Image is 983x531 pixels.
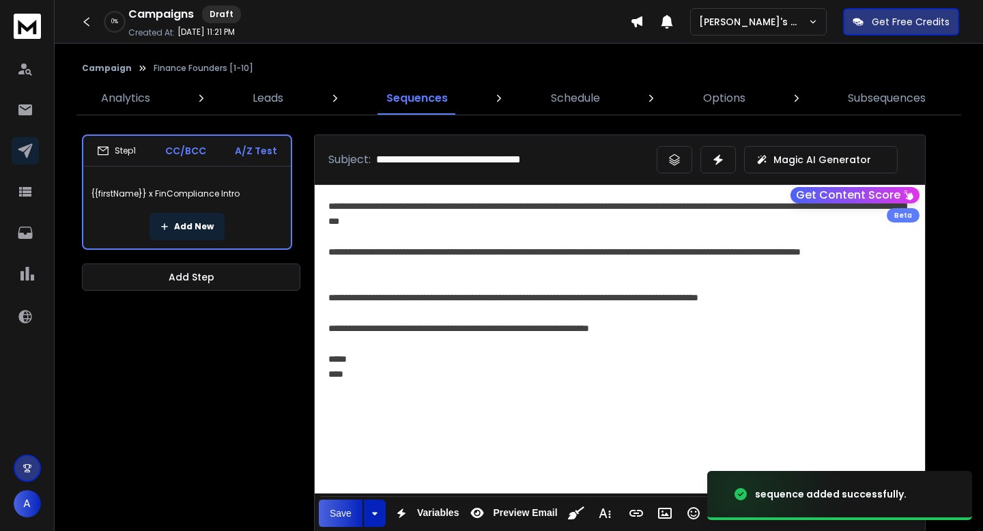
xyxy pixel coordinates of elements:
[623,500,649,527] button: Insert Link (⌘K)
[744,146,898,173] button: Magic AI Generator
[82,63,132,74] button: Campaign
[843,8,959,35] button: Get Free Credits
[319,500,362,527] button: Save
[699,15,808,29] p: [PERSON_NAME]'s Workspace
[128,6,194,23] h1: Campaigns
[695,82,754,115] a: Options
[101,90,150,106] p: Analytics
[652,500,678,527] button: Insert Image (⌘P)
[378,82,456,115] a: Sequences
[14,490,41,517] button: A
[388,500,462,527] button: Variables
[887,208,920,223] div: Beta
[755,487,907,501] div: sequence added successfully.
[543,82,608,115] a: Schedule
[128,27,175,38] p: Created At:
[790,187,920,203] button: Get Content Score
[177,27,235,38] p: [DATE] 11:21 PM
[202,5,241,23] div: Draft
[149,213,225,240] button: Add New
[82,134,292,250] li: Step1CC/BCCA/Z Test{{firstName}} x FinCompliance IntroAdd New
[551,90,600,106] p: Schedule
[97,145,136,157] div: Step 1
[165,144,206,158] p: CC/BCC
[773,153,871,167] p: Magic AI Generator
[154,63,253,74] p: Finance Founders [1-10]
[490,507,560,519] span: Preview Email
[848,90,926,106] p: Subsequences
[328,152,371,168] p: Subject:
[14,14,41,39] img: logo
[681,500,707,527] button: Emoticons
[872,15,950,29] p: Get Free Credits
[464,500,560,527] button: Preview Email
[111,18,118,26] p: 0 %
[244,82,291,115] a: Leads
[840,82,934,115] a: Subsequences
[386,90,448,106] p: Sequences
[253,90,283,106] p: Leads
[93,82,158,115] a: Analytics
[703,90,745,106] p: Options
[414,507,462,519] span: Variables
[235,144,277,158] p: A/Z Test
[91,175,283,213] p: {{firstName}} x FinCompliance Intro
[592,500,618,527] button: More Text
[82,263,300,291] button: Add Step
